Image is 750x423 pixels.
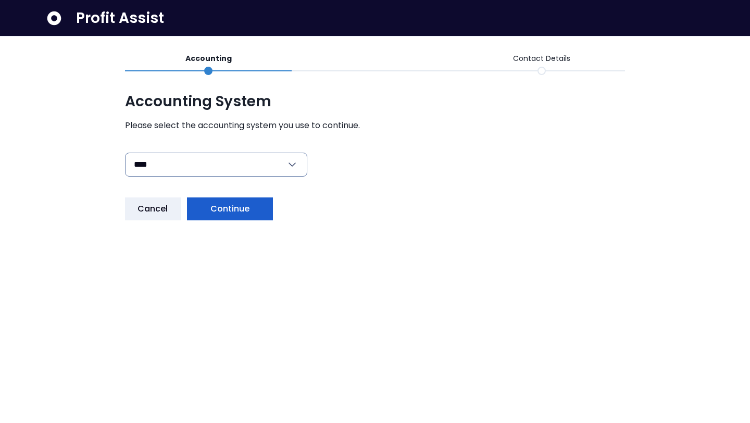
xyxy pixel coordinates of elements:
[137,203,168,215] span: Cancel
[125,119,625,132] span: Please select the accounting system you use to continue.
[513,53,570,64] p: Contact Details
[125,92,625,111] span: Accounting System
[185,53,232,64] p: Accounting
[76,9,164,28] span: Profit Assist
[125,197,181,220] button: Cancel
[187,197,273,220] button: Continue
[210,203,250,215] span: Continue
